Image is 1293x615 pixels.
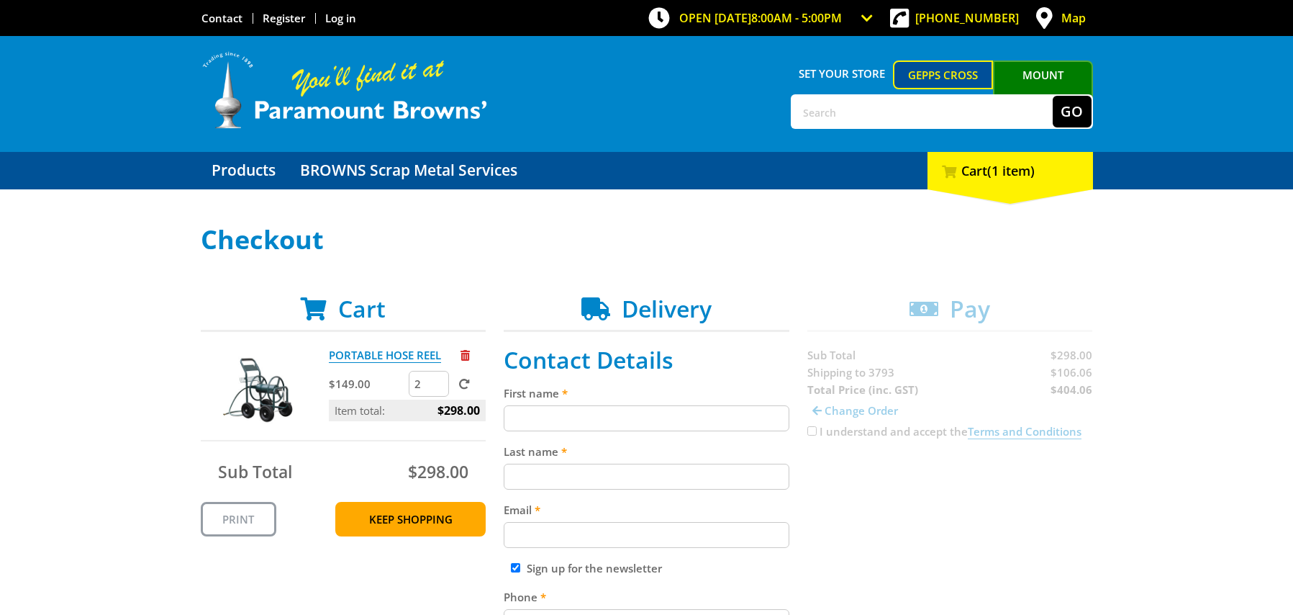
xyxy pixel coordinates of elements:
[504,522,789,548] input: Please enter your email address.
[263,11,305,25] a: Go to the registration page
[329,375,406,392] p: $149.00
[527,561,662,575] label: Sign up for the newsletter
[622,293,712,324] span: Delivery
[218,460,292,483] span: Sub Total
[214,346,301,433] img: PORTABLE HOSE REEL
[987,162,1035,179] span: (1 item)
[325,11,356,25] a: Log in
[338,293,386,324] span: Cart
[504,443,789,460] label: Last name
[993,60,1093,115] a: Mount [PERSON_NAME]
[679,10,842,26] span: OPEN [DATE]
[504,501,789,519] label: Email
[504,464,789,490] input: Please enter your last name.
[329,348,441,363] a: PORTABLE HOSE REEL
[504,588,789,606] label: Phone
[201,502,276,537] a: Print
[461,348,470,362] a: Remove from cart
[201,50,489,130] img: Paramount Browns'
[791,60,894,86] span: Set your store
[1053,96,1092,127] button: Go
[504,385,789,402] label: First name
[792,96,1053,127] input: Search
[437,400,480,421] span: $298.00
[504,346,789,374] h2: Contact Details
[201,11,242,25] a: Go to the Contact page
[504,405,789,431] input: Please enter your first name.
[201,225,1093,254] h1: Checkout
[927,152,1093,189] div: Cart
[329,400,486,421] p: Item total:
[289,152,528,189] a: Go to the BROWNS Scrap Metal Services page
[751,10,842,26] span: 8:00am - 5:00pm
[201,152,286,189] a: Go to the Products page
[408,460,468,483] span: $298.00
[335,502,486,537] a: Keep Shopping
[893,60,993,89] a: Gepps Cross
